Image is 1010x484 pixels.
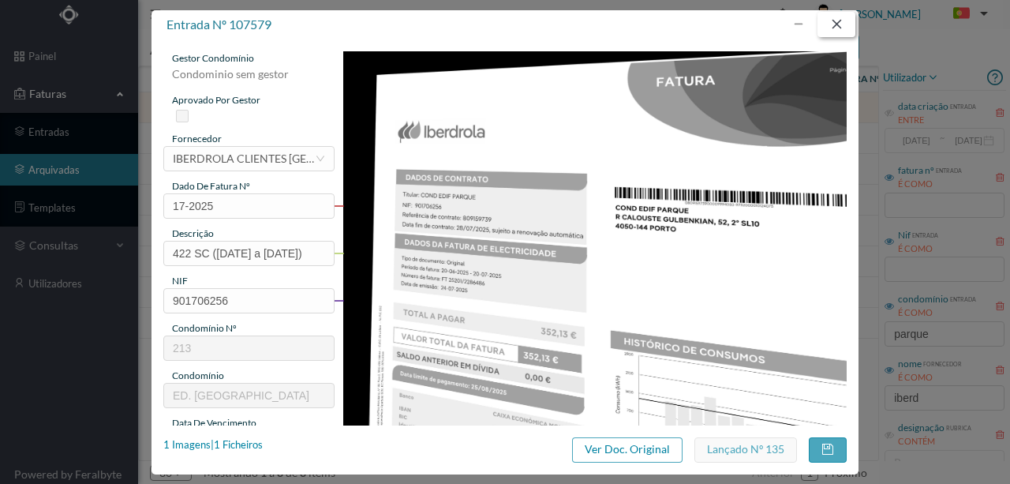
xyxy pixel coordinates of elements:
[172,94,260,106] span: aprovado por gestor
[941,2,994,27] button: PT
[172,370,224,381] span: condomínio
[572,437,683,463] button: Ver Doc. Original
[694,437,797,463] button: Lançado nº 135
[172,180,250,192] span: dado de fatura nº
[172,133,222,144] span: fornecedor
[173,147,315,171] div: IBERDROLA CLIENTES PORTUGAL, UNIPESSOAL, LDA
[172,275,188,287] span: NIF
[172,322,237,334] span: condomínio nº
[172,227,214,239] span: descrição
[172,417,256,429] span: data de vencimento
[163,66,335,93] div: Condominio sem gestor
[166,17,271,32] span: entrada nº 107579
[172,52,254,64] span: gestor condomínio
[316,154,325,163] i: icon: down
[163,437,263,453] div: 1 Imagens | 1 Ficheiros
